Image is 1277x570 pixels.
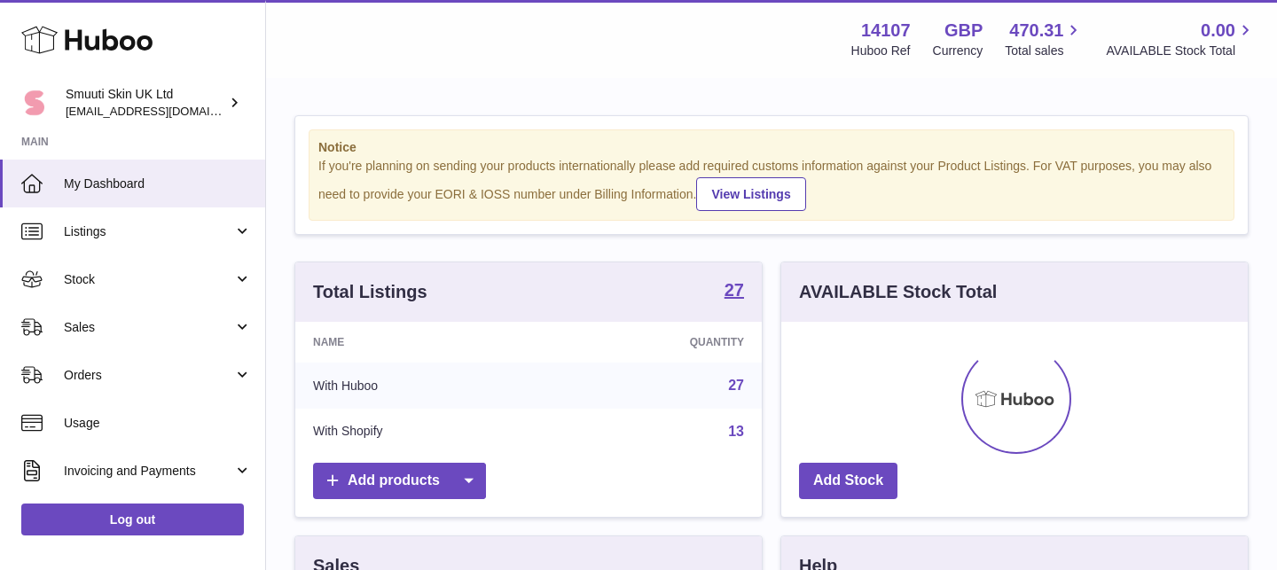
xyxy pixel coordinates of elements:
[944,19,983,43] strong: GBP
[1005,43,1084,59] span: Total sales
[1009,19,1063,43] span: 470.31
[66,86,225,120] div: Smuuti Skin UK Ltd
[318,158,1225,211] div: If you're planning on sending your products internationally please add required customs informati...
[728,378,744,393] a: 27
[725,281,744,302] a: 27
[933,43,983,59] div: Currency
[66,104,261,118] span: [EMAIL_ADDRESS][DOMAIN_NAME]
[64,463,233,480] span: Invoicing and Payments
[295,322,547,363] th: Name
[21,504,244,535] a: Log out
[1106,43,1256,59] span: AVAILABLE Stock Total
[725,281,744,299] strong: 27
[64,176,252,192] span: My Dashboard
[547,322,762,363] th: Quantity
[799,463,897,499] a: Add Stock
[1201,19,1235,43] span: 0.00
[64,367,233,384] span: Orders
[696,177,805,211] a: View Listings
[728,424,744,439] a: 13
[313,463,486,499] a: Add products
[295,409,547,455] td: With Shopify
[313,280,427,304] h3: Total Listings
[799,280,997,304] h3: AVAILABLE Stock Total
[64,223,233,240] span: Listings
[64,319,233,336] span: Sales
[64,415,252,432] span: Usage
[21,90,48,116] img: tomi@beautyko.fi
[295,363,547,409] td: With Huboo
[1005,19,1084,59] a: 470.31 Total sales
[1106,19,1256,59] a: 0.00 AVAILABLE Stock Total
[64,271,233,288] span: Stock
[851,43,911,59] div: Huboo Ref
[318,139,1225,156] strong: Notice
[861,19,911,43] strong: 14107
